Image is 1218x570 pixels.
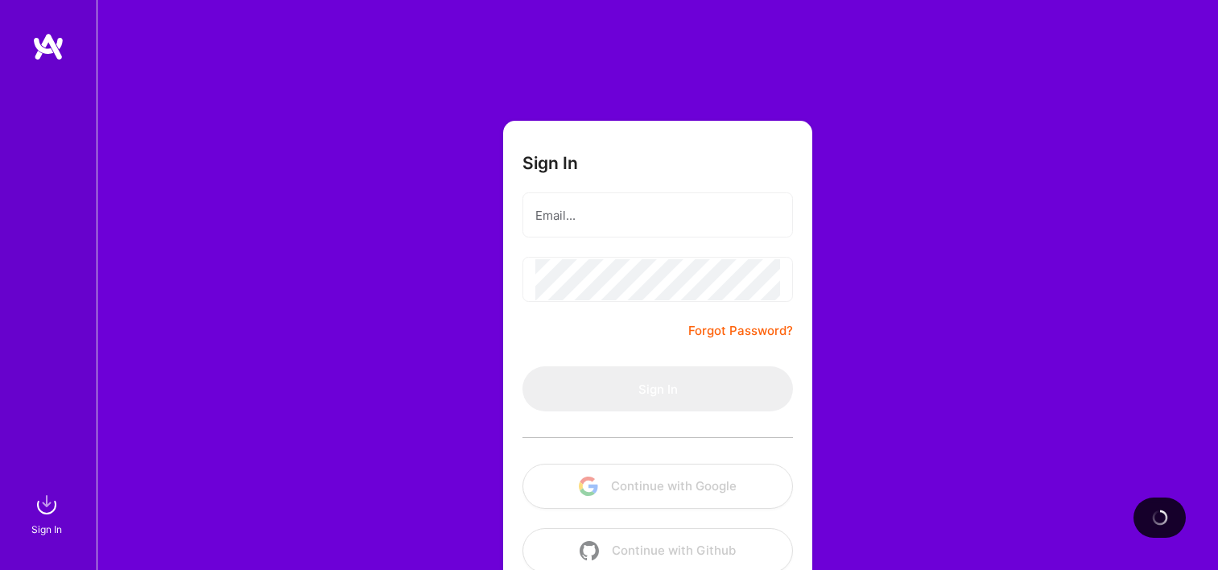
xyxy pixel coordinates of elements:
a: sign inSign In [34,489,63,538]
img: logo [32,32,64,61]
img: icon [579,477,598,496]
input: Email... [535,195,780,236]
div: Sign In [31,521,62,538]
h3: Sign In [522,153,578,173]
img: sign in [31,489,63,521]
img: icon [580,541,599,560]
button: Sign In [522,366,793,411]
a: Forgot Password? [688,321,793,341]
img: loading [1152,510,1168,526]
button: Continue with Google [522,464,793,509]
